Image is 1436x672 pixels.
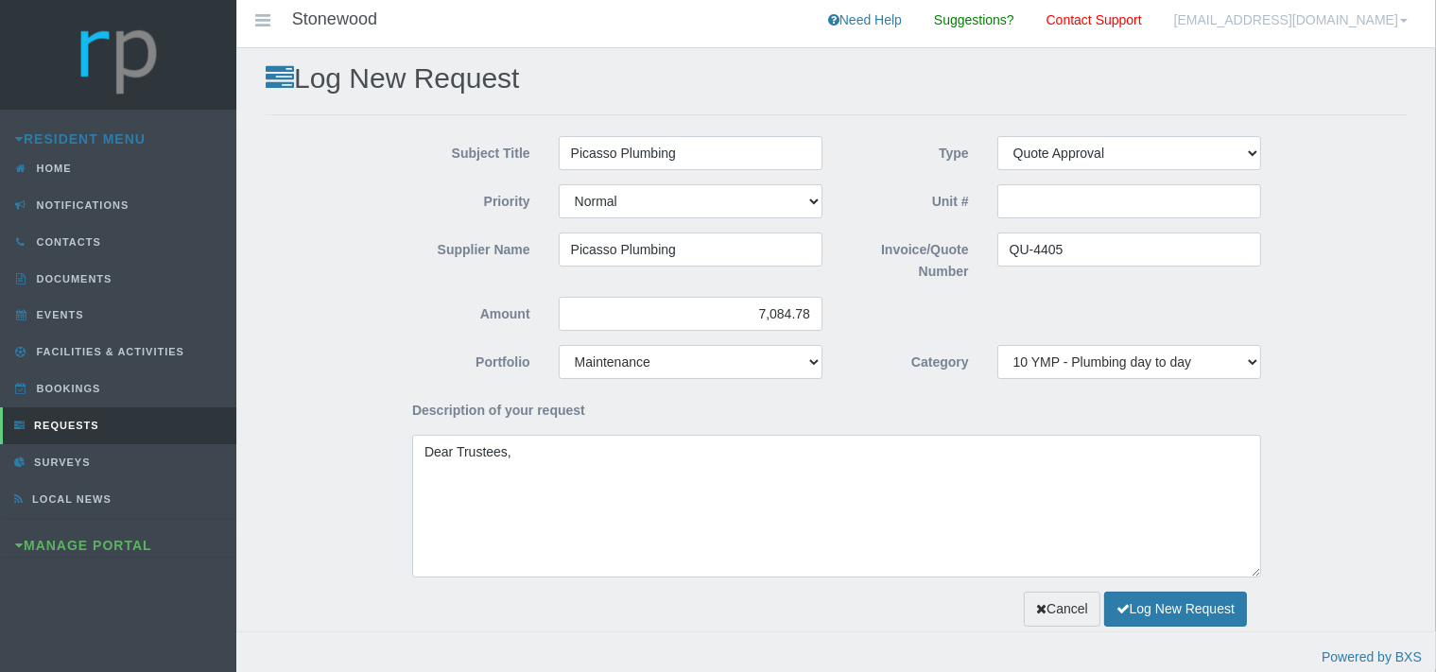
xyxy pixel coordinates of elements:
[29,420,99,431] span: Requests
[837,345,983,373] label: Category
[32,199,130,211] span: Notifications
[32,346,184,357] span: Facilities & Activities
[32,273,112,284] span: Documents
[32,163,72,174] span: Home
[29,457,90,468] span: Surveys
[398,297,545,325] label: Amount
[398,136,545,164] label: Subject Title
[398,345,545,373] label: Portfolio
[27,493,112,505] span: Local News
[398,393,599,422] label: Description of your request
[837,184,983,213] label: Unit #
[15,538,152,553] a: Manage Portal
[292,10,377,29] h4: Stonewood
[32,383,101,394] span: Bookings
[15,131,146,146] a: Resident Menu
[398,233,545,261] label: Supplier Name
[32,309,84,320] span: Events
[398,184,545,213] label: Priority
[32,236,101,248] span: Contacts
[1024,592,1100,627] a: Cancel
[1104,592,1247,627] button: Log New Request
[1322,649,1422,664] a: Powered by BXS
[266,62,1408,94] h2: Log New Request
[837,233,983,283] label: Invoice/Quote Number
[837,136,983,164] label: Type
